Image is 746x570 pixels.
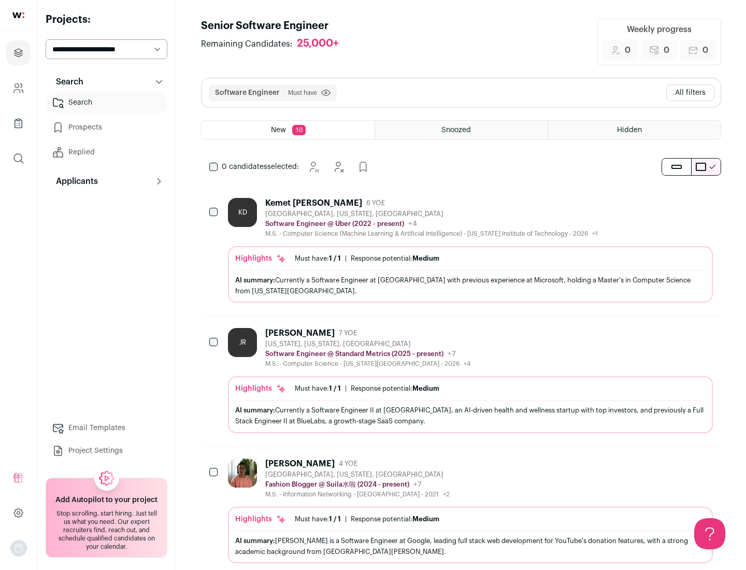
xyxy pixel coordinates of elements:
span: 6 YOE [366,199,385,207]
span: selected: [222,162,299,172]
div: [PERSON_NAME] [265,459,335,469]
div: [US_STATE], [US_STATE], [GEOGRAPHIC_DATA] [265,340,471,348]
div: Kemet [PERSON_NAME] [265,198,362,208]
ul: | [295,254,439,263]
button: Add to Prospects [353,156,374,177]
span: AI summary: [235,277,275,283]
div: JR [228,328,257,357]
span: 1 / 1 [329,516,341,522]
span: Medium [412,385,439,392]
div: Currently a Software Engineer at [GEOGRAPHIC_DATA] with previous experience at Microsoft, holding... [235,275,706,296]
span: 0 [625,44,630,56]
div: [PERSON_NAME] [265,328,335,338]
span: +4 [464,361,471,367]
span: +4 [408,220,417,227]
span: +2 [443,491,450,497]
ul: | [295,515,439,523]
span: 7 YOE [339,329,357,337]
p: Search [50,76,83,88]
span: Remaining Candidates: [201,38,293,50]
span: Medium [412,516,439,522]
button: Open dropdown [10,540,27,557]
span: 1 / 1 [329,255,341,262]
span: 0 [702,44,708,56]
a: Replied [46,142,167,163]
span: 0 candidates [222,163,267,170]
div: M.S. - Computer Science - [US_STATE][GEOGRAPHIC_DATA] - 2026 [265,360,471,368]
div: Must have: [295,254,341,263]
img: wellfound-shorthand-0d5821cbd27db2630d0214b213865d53afaa358527fdda9d0ea32b1df1b89c2c.svg [12,12,24,18]
h1: Senior Software Engineer [201,19,349,33]
a: Email Templates [46,418,167,438]
span: +7 [448,350,456,358]
p: Software Engineer @ Uber (2022 - present) [265,220,404,228]
img: ebffc8b94a612106133ad1a79c5dcc917f1f343d62299c503ebb759c428adb03.jpg [228,459,257,488]
span: +1 [592,231,598,237]
span: AI summary: [235,537,275,544]
span: Medium [412,255,439,262]
p: Applicants [50,175,98,188]
h2: Add Autopilot to your project [55,495,157,505]
div: Must have: [295,384,341,393]
span: New [271,126,286,134]
span: 1 / 1 [329,385,341,392]
div: M.S. - Computer Science (Machine Learning & Artificial Intelligence) - [US_STATE] Institute of Te... [265,230,598,238]
div: [GEOGRAPHIC_DATA], [US_STATE], [GEOGRAPHIC_DATA] [265,471,450,479]
a: Projects [6,40,31,65]
div: Must have: [295,515,341,523]
img: nopic.png [10,540,27,557]
span: 0 [664,44,669,56]
span: Must have [288,89,317,97]
a: Add Autopilot to your project Stop scrolling, start hiring. Just tell us what you need. Our exper... [46,478,167,558]
span: AI summary: [235,407,275,414]
span: 4 YOE [339,460,357,468]
button: All filters [666,84,714,101]
div: 25,000+ [297,37,339,50]
a: Company Lists [6,111,31,136]
div: Highlights [235,383,286,394]
a: Company and ATS Settings [6,76,31,101]
div: M.S. - Information Networking - [GEOGRAPHIC_DATA] - 2021 [265,490,450,498]
button: Software Engineer [215,88,280,98]
span: Hidden [617,126,642,134]
a: Snoozed [375,121,548,139]
div: Response potential: [351,384,439,393]
div: Highlights [235,253,286,264]
div: Weekly progress [627,23,692,36]
iframe: Help Scout Beacon - Open [694,518,725,549]
a: KD Kemet [PERSON_NAME] 6 YOE [GEOGRAPHIC_DATA], [US_STATE], [GEOGRAPHIC_DATA] Software Engineer @... [228,198,713,303]
p: Fashion Blogger @ Suila水啦 (2024 - present) [265,480,409,489]
span: 10 [292,125,306,135]
a: Search [46,92,167,113]
div: Currently a Software Engineer II at [GEOGRAPHIC_DATA], an AI-driven health and wellness startup w... [235,405,706,426]
div: Response potential: [351,515,439,523]
a: [PERSON_NAME] 4 YOE [GEOGRAPHIC_DATA], [US_STATE], [GEOGRAPHIC_DATA] Fashion Blogger @ Suila水啦 (2... [228,459,713,563]
div: Highlights [235,514,286,524]
button: Search [46,72,167,92]
div: [GEOGRAPHIC_DATA], [US_STATE], [GEOGRAPHIC_DATA] [265,210,598,218]
div: KD [228,198,257,227]
button: Applicants [46,171,167,192]
a: Project Settings [46,440,167,461]
p: Software Engineer @ Standard Metrics (2025 - present) [265,350,443,358]
h2: Projects: [46,12,167,27]
a: Hidden [548,121,721,139]
ul: | [295,384,439,393]
span: Snoozed [441,126,471,134]
a: JR [PERSON_NAME] 7 YOE [US_STATE], [US_STATE], [GEOGRAPHIC_DATA] Software Engineer @ Standard Met... [228,328,713,433]
button: Hide [328,156,349,177]
span: +7 [413,481,422,488]
button: Snooze [303,156,324,177]
div: Response potential: [351,254,439,263]
div: [PERSON_NAME] is a Software Engineer at Google, leading full stack web development for YouTube's ... [235,535,706,557]
a: Prospects [46,117,167,138]
div: Stop scrolling, start hiring. Just tell us what you need. Our expert recruiters find, reach out, ... [52,509,161,551]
